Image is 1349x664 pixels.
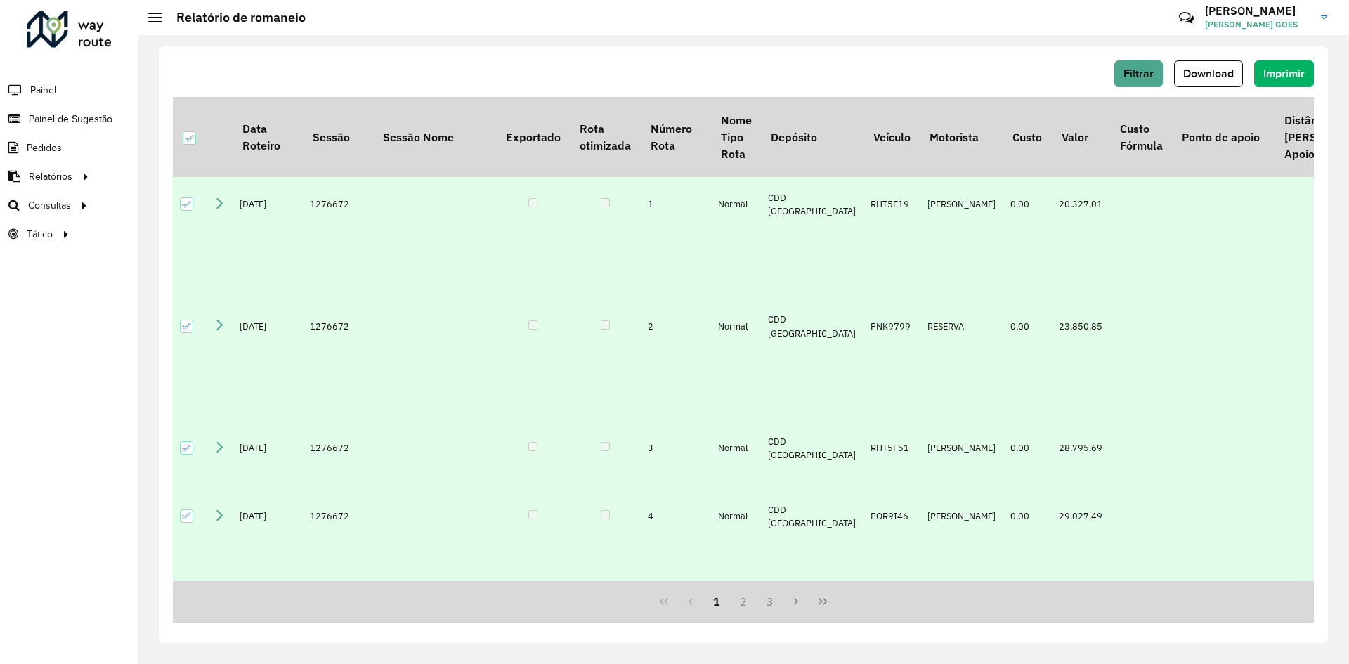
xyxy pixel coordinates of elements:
td: RHT5F51 [864,421,920,476]
th: Número Rota [641,97,711,177]
button: 2 [730,588,757,615]
th: Sessão Nome [373,97,496,177]
th: Veículo [864,97,920,177]
td: 1276672 [303,476,373,557]
th: Rota otimizada [570,97,640,177]
td: [DATE] [233,476,303,557]
button: Next Page [783,588,810,615]
td: CDD [GEOGRAPHIC_DATA] [761,476,864,557]
th: Custo [1003,97,1052,177]
th: Custo Fórmula [1110,97,1172,177]
td: 1 [641,177,711,232]
td: [DATE] [233,177,303,232]
span: Consultas [28,198,71,213]
button: 3 [757,588,783,615]
td: Normal [711,421,761,476]
span: Filtrar [1123,67,1154,79]
button: Download [1174,60,1243,87]
td: 0,00 [1003,232,1052,421]
td: POR9I46 [864,476,920,557]
td: Normal [711,476,761,557]
td: 1276672 [303,421,373,476]
th: Depósito [761,97,864,177]
th: Nome Tipo Rota [711,97,761,177]
td: 2 [641,232,711,421]
th: Data Roteiro [233,97,303,177]
th: Sessão [303,97,373,177]
button: 1 [703,588,730,615]
span: Painel [30,83,56,98]
td: Normal [711,177,761,232]
td: [DATE] [233,232,303,421]
span: Download [1183,67,1234,79]
td: 3 [641,421,711,476]
td: CDD [GEOGRAPHIC_DATA] [761,232,864,421]
span: Imprimir [1263,67,1305,79]
td: [PERSON_NAME] [920,421,1003,476]
td: 1276672 [303,177,373,232]
th: Valor [1052,97,1110,177]
td: 20.327,01 [1052,177,1110,232]
span: Pedidos [27,141,62,155]
td: 0,00 [1003,177,1052,232]
td: Normal [711,232,761,421]
td: RESERVA [920,232,1003,421]
button: Last Page [809,588,836,615]
td: 4 [641,476,711,557]
td: [PERSON_NAME] [920,177,1003,232]
th: Ponto de apoio [1172,97,1275,177]
td: 28.795,69 [1052,421,1110,476]
td: 0,00 [1003,421,1052,476]
td: CDD [GEOGRAPHIC_DATA] [761,421,864,476]
td: CDD [GEOGRAPHIC_DATA] [761,177,864,232]
td: PNK9799 [864,232,920,421]
span: Tático [27,227,53,242]
th: Motorista [920,97,1003,177]
td: 1276672 [303,232,373,421]
td: 29.027,49 [1052,476,1110,557]
td: RHT5E19 [864,177,920,232]
button: Imprimir [1254,60,1314,87]
h3: [PERSON_NAME] [1205,4,1310,18]
span: [PERSON_NAME] GOES [1205,18,1310,31]
td: 23.850,85 [1052,232,1110,421]
td: [PERSON_NAME] [920,476,1003,557]
span: Painel de Sugestão [29,112,112,126]
h2: Relatório de romaneio [162,10,306,25]
button: Filtrar [1114,60,1163,87]
span: Relatórios [29,169,72,184]
th: Exportado [496,97,570,177]
a: Contato Rápido [1171,3,1201,33]
td: [DATE] [233,421,303,476]
td: 0,00 [1003,476,1052,557]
